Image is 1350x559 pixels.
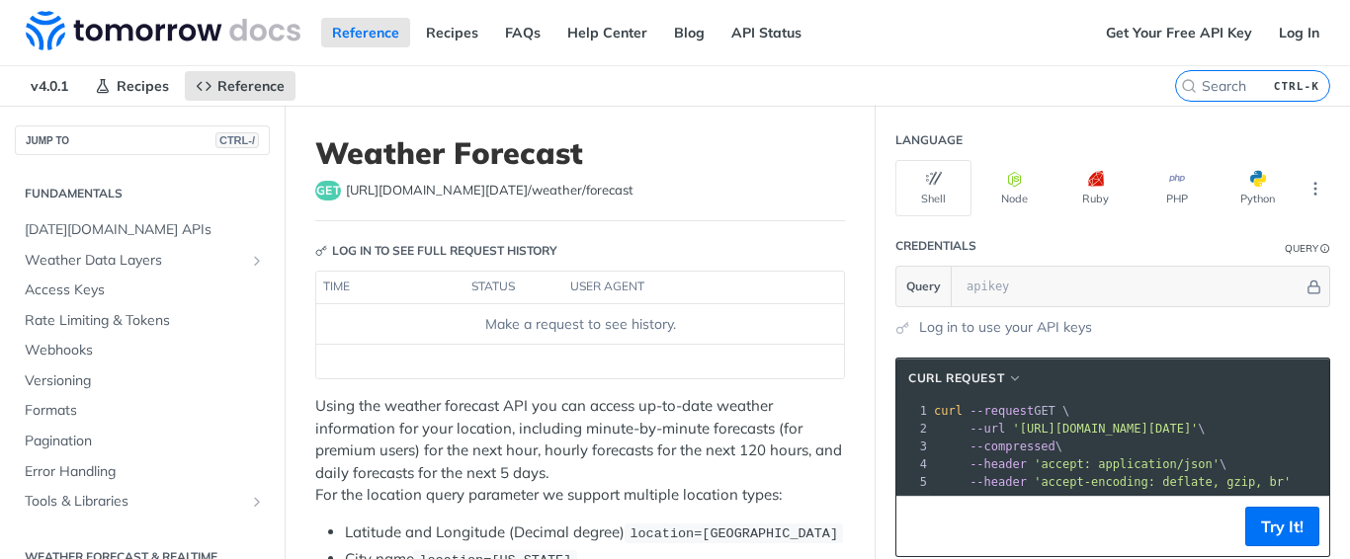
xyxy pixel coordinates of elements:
[324,314,836,335] div: Make a request to see history.
[321,18,410,47] a: Reference
[15,487,270,517] a: Tools & LibrariesShow subpages for Tools & Libraries
[15,457,270,487] a: Error Handling
[15,215,270,245] a: [DATE][DOMAIN_NAME] APIs
[896,402,930,420] div: 1
[1139,160,1215,216] button: PHP
[315,395,845,507] p: Using the weather forecast API you can access up-to-date weather information for your location, i...
[117,77,169,95] span: Recipes
[934,457,1226,471] span: \
[25,432,265,451] span: Pagination
[15,336,270,365] a: Webhooks
[1320,244,1330,254] i: Information
[970,404,1034,418] span: --request
[1269,76,1324,96] kbd: CTRL-K
[249,253,265,269] button: Show subpages for Weather Data Layers
[25,462,265,482] span: Error Handling
[895,237,976,255] div: Credentials
[316,272,464,303] th: time
[906,512,934,541] button: Copy to clipboard
[1012,422,1198,436] span: '[URL][DOMAIN_NAME][DATE]'
[25,341,265,360] span: Webhooks
[15,246,270,276] a: Weather Data LayersShow subpages for Weather Data Layers
[970,439,1055,453] span: --compressed
[315,245,327,257] svg: Key
[185,71,295,101] a: Reference
[249,494,265,510] button: Show subpages for Tools & Libraries
[25,220,265,240] span: [DATE][DOMAIN_NAME] APIs
[934,404,963,418] span: curl
[896,267,952,306] button: Query
[896,473,930,491] div: 5
[1034,475,1291,489] span: 'accept-encoding: deflate, gzip, br'
[1220,160,1296,216] button: Python
[934,404,1069,418] span: GET \
[15,125,270,155] button: JUMP TOCTRL-/
[346,181,633,200] span: https://api.tomorrow.io/v4/weather/forecast
[906,278,941,295] span: Query
[563,272,804,303] th: user agent
[663,18,716,47] a: Blog
[1304,277,1324,296] button: Hide
[896,455,930,473] div: 4
[345,521,845,544] li: Latitude and Longitude (Decimal degree)
[15,366,270,396] a: Versioning
[1301,174,1330,203] button: More Languages
[970,457,1027,471] span: --header
[1268,18,1330,47] a: Log In
[1285,241,1318,256] div: Query
[970,475,1027,489] span: --header
[315,135,845,171] h1: Weather Forecast
[15,185,270,202] h2: Fundamentals
[84,71,180,101] a: Recipes
[20,71,79,101] span: v4.0.1
[1057,160,1134,216] button: Ruby
[630,526,838,541] span: location=[GEOGRAPHIC_DATA]
[25,280,265,300] span: Access Keys
[908,369,1004,387] span: cURL Request
[464,272,563,303] th: status
[895,160,971,216] button: Shell
[1285,241,1330,256] div: QueryInformation
[919,317,1092,338] a: Log in to use your API keys
[934,439,1062,453] span: \
[494,18,551,47] a: FAQs
[1307,180,1324,198] svg: More ellipsis
[15,396,270,426] a: Formats
[25,401,265,421] span: Formats
[556,18,658,47] a: Help Center
[896,420,930,438] div: 2
[1181,78,1197,94] svg: Search
[215,132,259,148] span: CTRL-/
[934,422,1206,436] span: \
[957,267,1304,306] input: apikey
[415,18,489,47] a: Recipes
[15,427,270,456] a: Pagination
[896,438,930,455] div: 3
[976,160,1053,216] button: Node
[25,492,244,512] span: Tools & Libraries
[720,18,812,47] a: API Status
[901,368,1030,388] button: cURL Request
[315,181,341,200] span: get
[25,311,265,331] span: Rate Limiting & Tokens
[1095,18,1263,47] a: Get Your Free API Key
[25,371,265,391] span: Versioning
[26,11,300,50] img: Tomorrow.io Weather API Docs
[15,276,270,305] a: Access Keys
[25,251,244,271] span: Weather Data Layers
[1034,457,1220,471] span: 'accept: application/json'
[315,242,557,260] div: Log in to see full request history
[895,131,963,149] div: Language
[1245,507,1319,546] button: Try It!
[217,77,285,95] span: Reference
[970,422,1005,436] span: --url
[15,306,270,336] a: Rate Limiting & Tokens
